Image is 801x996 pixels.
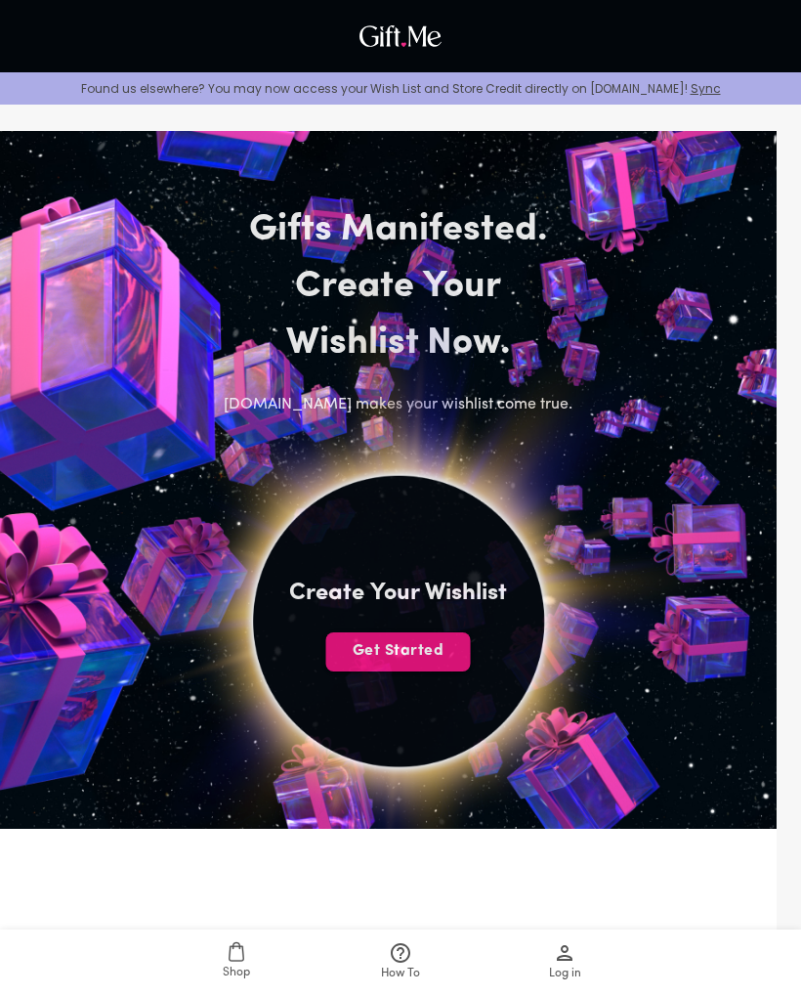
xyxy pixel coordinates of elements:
button: Get Started [326,632,471,671]
h2: Gifts Manifested. [195,202,602,259]
a: Log in [483,930,647,996]
span: Get Started [326,640,471,662]
span: How To [381,965,420,983]
a: Shop [154,930,318,996]
a: How To [318,930,483,996]
a: Sync [691,80,721,97]
img: GiftMe Logo [355,21,446,52]
span: Shop [223,964,250,982]
span: Log in [549,965,581,983]
h4: Create Your Wishlist [289,578,507,609]
img: hero_sun_mobile.png [38,260,758,980]
p: Found us elsewhere? You may now access your Wish List and Store Credit directly on [DOMAIN_NAME]! [16,80,785,97]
